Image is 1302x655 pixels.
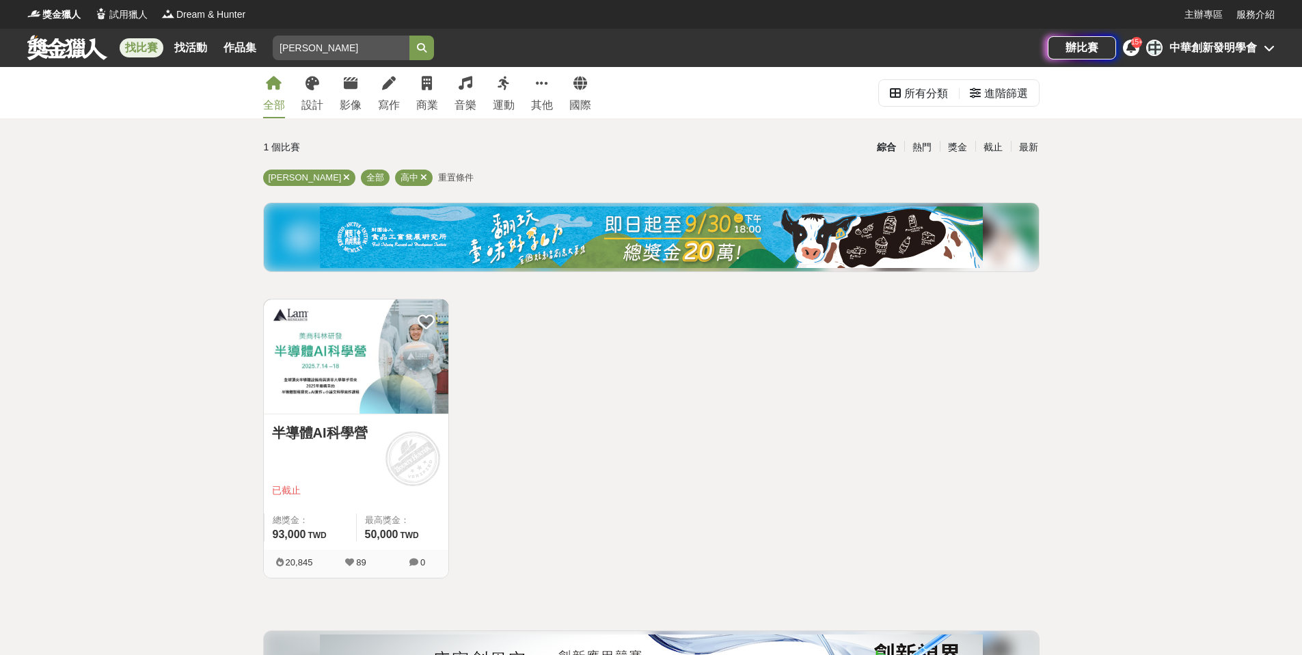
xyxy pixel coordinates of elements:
[269,172,342,183] span: [PERSON_NAME]
[301,67,323,118] a: 設計
[569,67,591,118] a: 國際
[120,38,163,57] a: 找比賽
[272,423,440,443] a: 半導體AI科學營
[301,97,323,113] div: 設計
[264,299,448,414] img: Cover Image
[1236,8,1275,22] a: 服務介紹
[273,513,348,527] span: 總獎金：
[218,38,262,57] a: 作品集
[273,529,306,540] span: 93,000
[365,513,440,527] span: 最高獎金：
[263,97,285,113] div: 全部
[1131,38,1143,46] span: 15+
[984,80,1028,107] div: 進階篩選
[264,135,521,159] div: 1 個比賽
[438,172,474,183] span: 重置條件
[176,8,245,22] span: Dream & Hunter
[940,135,975,159] div: 獎金
[378,97,400,113] div: 寫作
[975,135,1011,159] div: 截止
[455,67,476,118] a: 音樂
[308,531,326,540] span: TWD
[378,67,400,118] a: 寫作
[365,529,398,540] span: 50,000
[531,67,553,118] a: 其他
[161,7,175,21] img: Logo
[400,531,418,540] span: TWD
[27,7,41,21] img: Logo
[531,97,553,113] div: 其他
[94,8,148,22] a: Logo試用獵人
[109,8,148,22] span: 試用獵人
[263,67,285,118] a: 全部
[356,557,366,567] span: 89
[1169,40,1257,56] div: 中華創新發明學會
[272,483,440,498] span: 已截止
[401,172,418,183] span: 高中
[904,135,940,159] div: 熱門
[455,97,476,113] div: 音樂
[27,8,81,22] a: Logo獎金獵人
[340,67,362,118] a: 影像
[569,97,591,113] div: 國際
[1184,8,1223,22] a: 主辦專區
[416,97,438,113] div: 商業
[94,7,108,21] img: Logo
[493,97,515,113] div: 運動
[169,38,213,57] a: 找活動
[1146,40,1163,56] div: 中
[273,36,409,60] input: 總獎金40萬元—全球自行車設計比賽
[42,8,81,22] span: 獎金獵人
[1011,135,1046,159] div: 最新
[904,80,948,107] div: 所有分類
[1048,36,1116,59] a: 辦比賽
[493,67,515,118] a: 運動
[161,8,245,22] a: LogoDream & Hunter
[286,557,313,567] span: 20,845
[420,557,425,567] span: 0
[320,206,983,268] img: ea6d37ea-8c75-4c97-b408-685919e50f13.jpg
[340,97,362,113] div: 影像
[869,135,904,159] div: 綜合
[416,67,438,118] a: 商業
[366,172,384,183] span: 全部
